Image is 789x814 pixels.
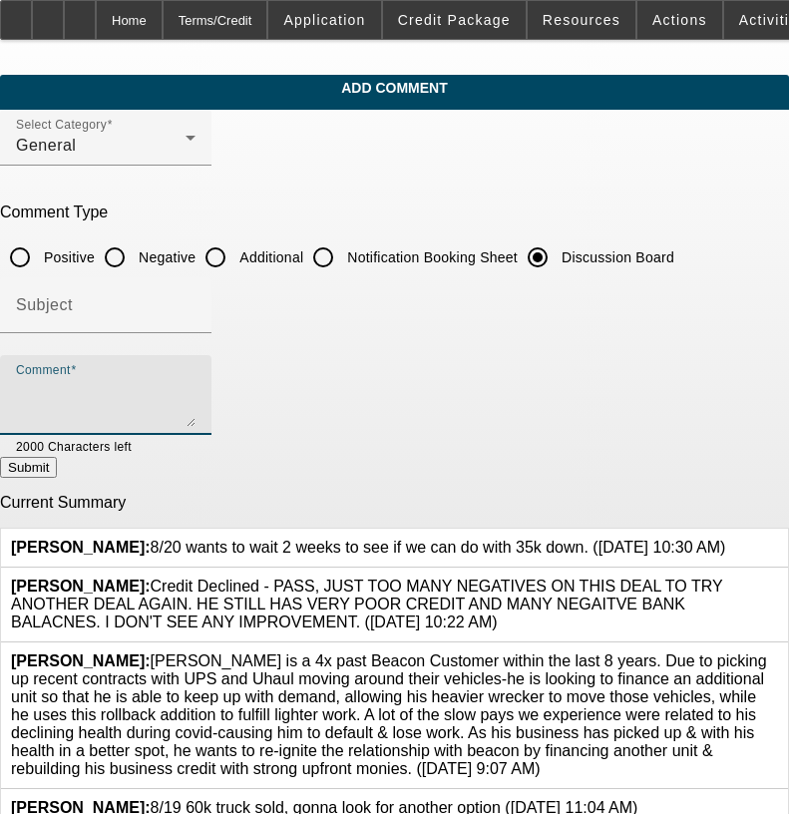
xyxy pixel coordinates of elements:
label: Notification Booking Sheet [343,247,518,267]
mat-label: Subject [16,296,73,313]
span: Resources [543,12,620,28]
b: [PERSON_NAME]: [11,539,151,556]
label: Positive [40,247,95,267]
span: Credit Package [398,12,511,28]
b: [PERSON_NAME]: [11,578,151,595]
label: Additional [235,247,303,267]
span: General [16,137,76,154]
mat-label: Select Category [16,119,107,132]
span: Application [283,12,365,28]
b: [PERSON_NAME]: [11,652,151,669]
mat-hint: 2000 Characters left [16,435,132,457]
button: Resources [528,1,635,39]
span: Credit Declined - PASS, JUST TOO MANY NEGATIVES ON THIS DEAL TO TRY ANOTHER DEAL AGAIN. HE STILL ... [11,578,722,630]
span: [PERSON_NAME] is a 4x past Beacon Customer within the last 8 years. Due to picking up recent cont... [11,652,767,777]
button: Application [268,1,380,39]
span: Actions [652,12,707,28]
button: Credit Package [383,1,526,39]
mat-label: Comment [16,364,71,377]
span: Add Comment [15,80,774,96]
button: Actions [637,1,722,39]
label: Discussion Board [558,247,674,267]
span: 8/20 wants to wait 2 weeks to see if we can do with 35k down. ([DATE] 10:30 AM) [11,539,725,556]
label: Negative [135,247,196,267]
